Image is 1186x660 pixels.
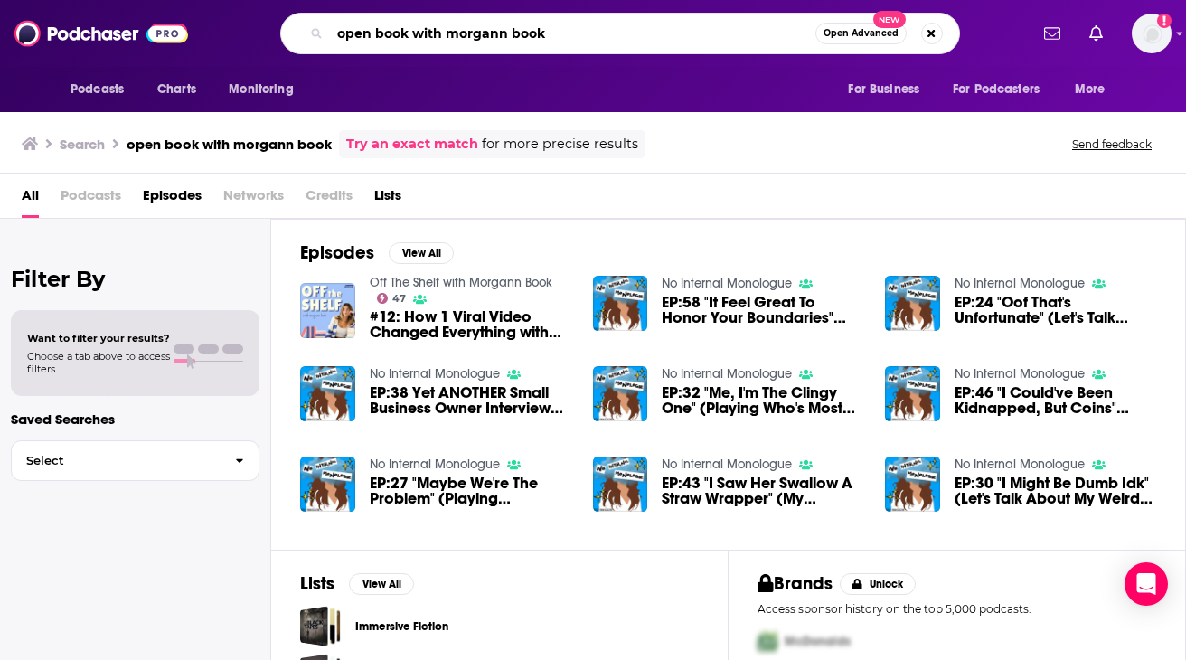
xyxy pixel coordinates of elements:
a: EP:43 "I Saw Her Swallow A Straw Wrapper" (My Personal Mosaic) [662,476,863,506]
a: Try an exact match [346,134,478,155]
span: Podcasts [71,77,124,102]
a: 47 [377,293,407,304]
div: Open Intercom Messenger [1125,562,1168,606]
button: open menu [941,72,1066,107]
img: EP:24 "Oof That's Unfortunate" (Let's Talk About My Mental Health And Tarot Cards!!) [885,276,940,331]
h2: Lists [300,572,334,595]
span: Want to filter your results? [27,332,170,344]
img: EP:32 "Me, I'm The Clingy One" (Playing Who's Most Likely To) ft. Ethan [593,366,648,421]
span: McDonalds [785,634,851,649]
img: EP:38 Yet ANOTHER Small Business Owner Interview AHHH Ft. Annheli [300,366,355,421]
a: EP:58 "It Feel Great To Honor Your Boundaries" Dive Into The 101 Essays Book With Me! [662,295,863,325]
button: Unlock [840,573,917,595]
span: New [873,11,906,28]
a: Immersive Fiction [300,606,341,646]
img: First Pro Logo [750,623,785,660]
p: Access sponsor history on the top 5,000 podcasts. [758,602,1156,616]
h3: Search [60,136,105,153]
svg: Add a profile image [1157,14,1172,28]
a: Immersive Fiction [355,617,448,636]
a: No Internal Monologue [370,457,500,472]
a: All [22,181,39,218]
img: EP:43 "I Saw Her Swallow A Straw Wrapper" (My Personal Mosaic) [593,457,648,512]
a: No Internal Monologue [370,366,500,382]
span: More [1075,77,1106,102]
a: Episodes [143,181,202,218]
span: Charts [157,77,196,102]
button: open menu [58,72,147,107]
span: Networks [223,181,284,218]
a: Show notifications dropdown [1082,18,1110,49]
span: EP:30 "I Might Be Dumb Idk" (Let's Talk About My Weird And Recurring Dreams!) [955,476,1156,506]
input: Search podcasts, credits, & more... [330,19,815,48]
button: Send feedback [1067,137,1157,152]
img: User Profile [1132,14,1172,53]
span: Podcasts [61,181,121,218]
h2: Episodes [300,241,374,264]
a: EpisodesView All [300,241,454,264]
img: Podchaser - Follow, Share and Rate Podcasts [14,16,188,51]
span: Open Advanced [824,29,899,38]
img: #12: How 1 Viral Video Changed Everything with The Bookish Animator [300,283,355,338]
h2: Brands [758,572,833,595]
img: EP:58 "It Feel Great To Honor Your Boundaries" Dive Into The 101 Essays Book With Me! [593,276,648,331]
button: View All [349,573,414,595]
button: Show profile menu [1132,14,1172,53]
a: Show notifications dropdown [1037,18,1068,49]
h3: open book with morgann book [127,136,332,153]
a: #12: How 1 Viral Video Changed Everything with The Bookish Animator [370,309,571,340]
button: View All [389,242,454,264]
a: EP:46 "I Could've Been Kidnapped, But Coins" (Brain Dump Time) Ft. Sam And Rece [885,366,940,421]
a: No Internal Monologue [662,276,792,291]
span: Logged in as BKusilek [1132,14,1172,53]
p: Saved Searches [11,410,259,428]
a: No Internal Monologue [955,276,1085,291]
span: EP:46 "I Could've Been Kidnapped, But Coins" (Brain Dump Time) Ft. [PERSON_NAME] And Rece [955,385,1156,416]
div: Search podcasts, credits, & more... [280,13,960,54]
span: Select [12,455,221,467]
h2: Filter By [11,266,259,292]
span: for more precise results [482,134,638,155]
a: No Internal Monologue [662,366,792,382]
span: For Podcasters [953,77,1040,102]
a: EP:24 "Oof That's Unfortunate" (Let's Talk About My Mental Health And Tarot Cards!!) [955,295,1156,325]
button: open menu [1062,72,1128,107]
a: Charts [146,72,207,107]
a: EP:27 "Maybe We're The Problem" (Playing Unorthodox Price Is Right) Ft. Max And Kayla [300,457,355,512]
button: open menu [216,72,316,107]
button: Select [11,440,259,481]
a: Off The Shelf with Morgann Book [370,275,552,290]
a: EP:38 Yet ANOTHER Small Business Owner Interview AHHH Ft. Annheli [370,385,571,416]
button: open menu [835,72,942,107]
span: EP:32 "Me, I'm The Clingy One" (Playing Who's Most Likely To) ft. [PERSON_NAME] [662,385,863,416]
a: No Internal Monologue [662,457,792,472]
span: Choose a tab above to access filters. [27,350,170,375]
a: ListsView All [300,572,414,595]
img: EP:30 "I Might Be Dumb Idk" (Let's Talk About My Weird And Recurring Dreams!) [885,457,940,512]
a: No Internal Monologue [955,457,1085,472]
span: For Business [848,77,919,102]
a: EP:27 "Maybe We're The Problem" (Playing Unorthodox Price Is Right) Ft. Max And Kayla [370,476,571,506]
a: EP:32 "Me, I'm The Clingy One" (Playing Who's Most Likely To) ft. Ethan [662,385,863,416]
a: Lists [374,181,401,218]
span: Monitoring [229,77,293,102]
span: 47 [392,295,406,303]
a: No Internal Monologue [955,366,1085,382]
